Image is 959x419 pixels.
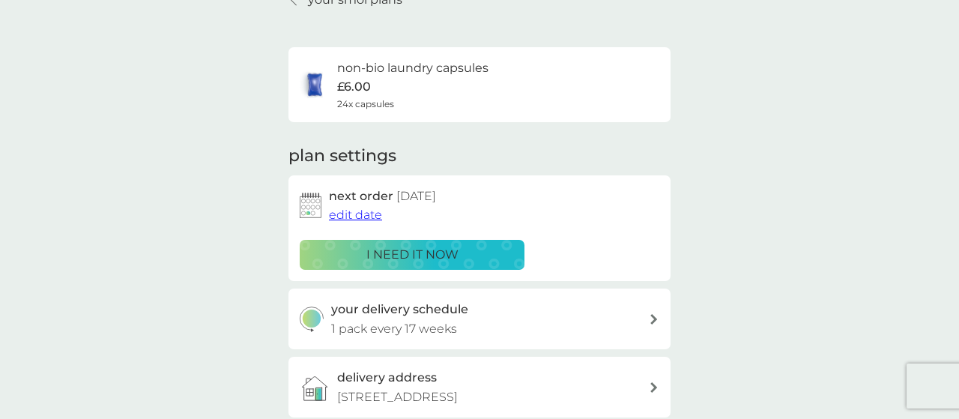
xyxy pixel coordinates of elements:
h6: non-bio laundry capsules [337,58,488,78]
span: 24x capsules [337,97,394,111]
h2: next order [329,187,436,206]
img: non-bio laundry capsules [300,70,330,100]
p: £6.00 [337,77,371,97]
button: i need it now [300,240,524,270]
h3: delivery address [337,368,437,388]
span: [DATE] [396,189,436,203]
a: delivery address[STREET_ADDRESS] [288,357,671,418]
h2: plan settings [288,145,396,168]
button: your delivery schedule1 pack every 17 weeks [288,289,671,349]
h3: your delivery schedule [331,300,468,319]
p: [STREET_ADDRESS] [337,388,458,407]
button: edit date [329,205,382,225]
p: i need it now [366,245,459,265]
span: edit date [329,208,382,222]
p: 1 pack every 17 weeks [331,319,457,339]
